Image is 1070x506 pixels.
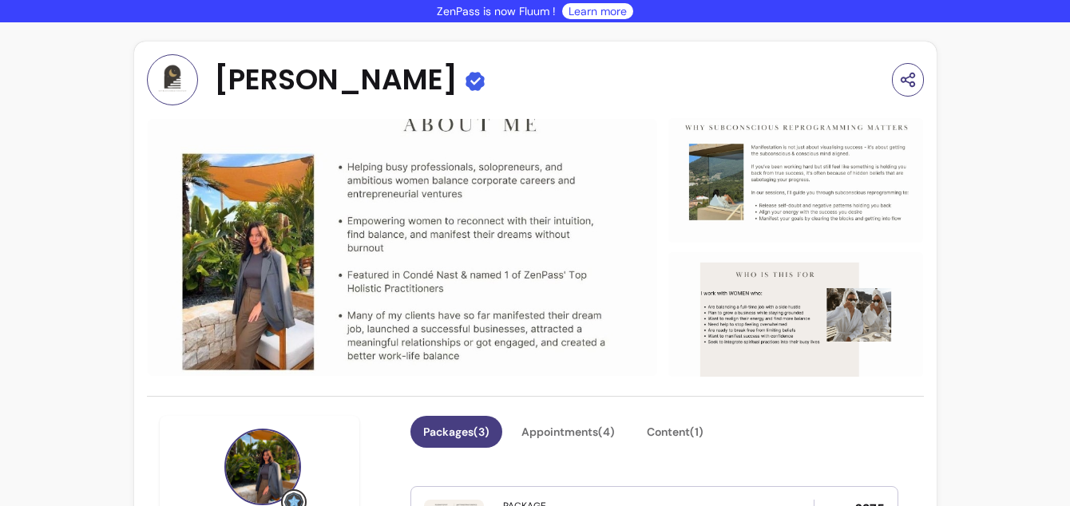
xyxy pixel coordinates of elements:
[634,416,716,448] button: Content(1)
[224,429,301,505] img: Provider image
[437,3,556,19] p: ZenPass is now Fluum !
[147,118,659,377] img: image-0
[147,54,198,105] img: Provider image
[214,64,458,96] span: [PERSON_NAME]
[569,3,627,19] a: Learn more
[509,416,628,448] button: Appointments(4)
[668,243,923,387] img: image-2
[668,109,923,253] img: image-1
[410,416,502,448] button: Packages(3)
